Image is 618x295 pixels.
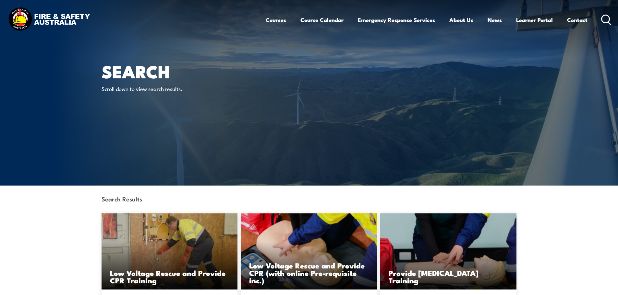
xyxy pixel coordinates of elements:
img: Low Voltage Rescue and Provide CPR (with online Pre-requisite inc.) [241,213,377,289]
p: Scroll down to view search results. [102,85,220,92]
h3: Low Voltage Rescue and Provide CPR (with online Pre-requisite inc.) [249,262,369,284]
h3: Provide [MEDICAL_DATA] Training [389,269,508,284]
a: Provide [MEDICAL_DATA] Training [380,213,516,289]
a: Learner Portal [516,11,553,28]
h1: Search [102,63,262,79]
a: Contact [567,11,588,28]
a: Low Voltage Rescue and Provide CPR Training [102,213,238,289]
a: News [488,11,502,28]
a: About Us [449,11,473,28]
img: Provide Cardiopulmonary Resuscitation Training [380,213,516,289]
a: Emergency Response Services [358,11,435,28]
a: Course Calendar [300,11,344,28]
img: Low Voltage Rescue and Provide CPR [102,213,238,289]
h3: Low Voltage Rescue and Provide CPR Training [110,269,229,284]
a: Courses [266,11,286,28]
strong: Search Results [102,194,142,203]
